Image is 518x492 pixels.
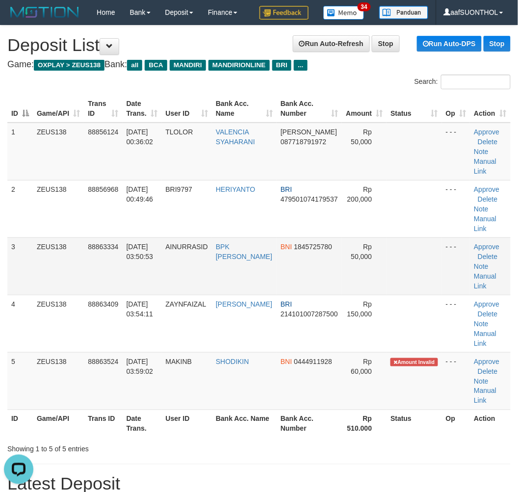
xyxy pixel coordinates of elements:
[216,243,272,260] a: BPK [PERSON_NAME]
[88,128,118,136] span: 88856124
[7,60,511,70] h4: Game: Bank:
[281,300,292,308] span: BRI
[358,2,371,11] span: 34
[442,295,470,352] td: - - -
[88,243,118,251] span: 88863334
[277,95,342,123] th: Bank Acc. Number: activate to sort column ascending
[33,123,84,181] td: ZEUS138
[387,95,441,123] th: Status: activate to sort column ascending
[372,35,400,52] a: Stop
[84,95,122,123] th: Trans ID: activate to sort column ascending
[442,352,470,410] td: - - -
[474,205,489,213] a: Note
[470,410,511,438] th: Action
[281,185,292,193] span: BRI
[7,35,511,55] h1: Deposit List
[127,358,154,375] span: [DATE] 03:59:02
[351,128,372,146] span: Rp 50,000
[281,358,292,365] span: BNI
[478,195,497,203] a: Delete
[212,95,277,123] th: Bank Acc. Name: activate to sort column ascending
[281,128,337,136] span: [PERSON_NAME]
[259,6,309,20] img: Feedback.jpg
[281,138,326,146] span: Copy 087718791972 to clipboard
[474,387,496,405] a: Manual Link
[7,440,208,454] div: Showing 1 to 5 of 5 entries
[342,410,387,438] th: Rp 510.000
[390,358,438,366] span: Amount is not matched
[33,295,84,352] td: ZEUS138
[212,410,277,438] th: Bank Acc. Name
[7,410,33,438] th: ID
[33,95,84,123] th: Game/API: activate to sort column ascending
[127,243,154,260] span: [DATE] 03:50:53
[414,75,511,89] label: Search:
[478,138,497,146] a: Delete
[293,35,370,52] a: Run Auto-Refresh
[84,410,122,438] th: Trans ID
[123,410,162,438] th: Date Trans.
[7,180,33,237] td: 2
[474,300,499,308] a: Approve
[442,410,470,438] th: Op
[474,148,489,155] a: Note
[127,185,154,203] span: [DATE] 00:49:46
[272,60,291,71] span: BRI
[474,215,496,233] a: Manual Link
[478,253,497,260] a: Delete
[347,185,372,203] span: Rp 200,000
[478,310,497,318] a: Delete
[88,300,118,308] span: 88863409
[478,367,497,375] a: Delete
[347,300,372,318] span: Rp 150,000
[162,410,212,438] th: User ID
[323,6,364,20] img: Button%20Memo.svg
[351,243,372,260] span: Rp 50,000
[166,185,192,193] span: BRI9797
[33,410,84,438] th: Game/API
[166,128,193,136] span: TLOLOR
[216,185,255,193] a: HERIYANTO
[145,60,167,71] span: BCA
[33,180,84,237] td: ZEUS138
[208,60,270,71] span: MANDIRIONLINE
[7,237,33,295] td: 3
[216,358,249,365] a: SHODIKIN
[294,243,332,251] span: Copy 1845725780 to clipboard
[7,295,33,352] td: 4
[166,358,192,365] span: MAKINB
[417,36,482,52] a: Run Auto-DPS
[442,95,470,123] th: Op: activate to sort column ascending
[294,60,307,71] span: ...
[474,320,489,328] a: Note
[33,352,84,410] td: ZEUS138
[474,243,499,251] a: Approve
[33,237,84,295] td: ZEUS138
[442,180,470,237] td: - - -
[474,157,496,175] a: Manual Link
[88,185,118,193] span: 88856968
[470,95,511,123] th: Action: activate to sort column ascending
[281,243,292,251] span: BNI
[166,243,208,251] span: AINURRASID
[474,185,499,193] a: Approve
[88,358,118,365] span: 88863524
[442,237,470,295] td: - - -
[170,60,206,71] span: MANDIRI
[294,358,332,365] span: Copy 0444911928 to clipboard
[474,262,489,270] a: Note
[351,358,372,375] span: Rp 60,000
[474,330,496,347] a: Manual Link
[474,377,489,385] a: Note
[127,300,154,318] span: [DATE] 03:54:11
[277,410,342,438] th: Bank Acc. Number
[127,128,154,146] span: [DATE] 00:36:02
[7,5,82,20] img: MOTION_logo.png
[441,75,511,89] input: Search:
[342,95,387,123] th: Amount: activate to sort column ascending
[379,6,428,19] img: panduan.png
[7,352,33,410] td: 5
[387,410,441,438] th: Status
[442,123,470,181] td: - - -
[7,123,33,181] td: 1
